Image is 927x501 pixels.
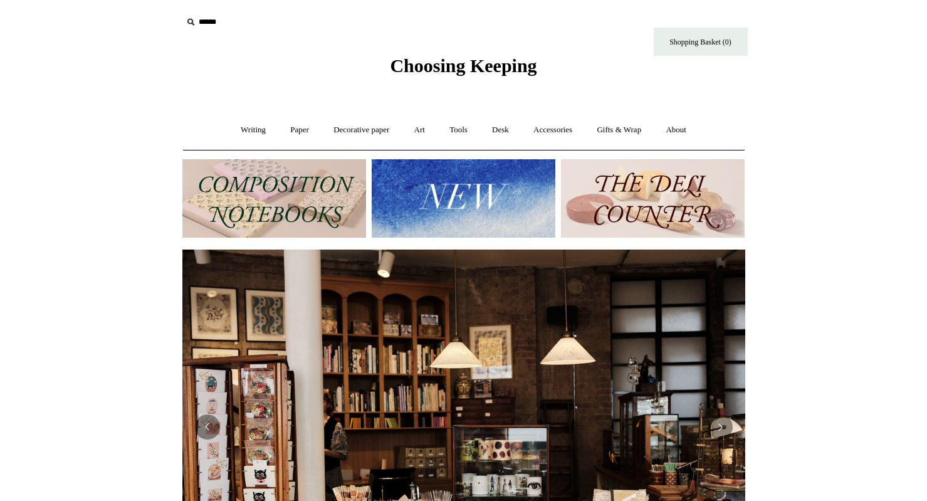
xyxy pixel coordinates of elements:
[654,28,748,56] a: Shopping Basket (0)
[403,113,436,147] a: Art
[195,414,220,440] button: Previous
[390,55,537,76] span: Choosing Keeping
[708,414,733,440] button: Next
[322,113,401,147] a: Decorative paper
[372,159,555,238] img: New.jpg__PID:f73bdf93-380a-4a35-bcfe-7823039498e1
[522,113,584,147] a: Accessories
[279,113,320,147] a: Paper
[229,113,277,147] a: Writing
[438,113,479,147] a: Tools
[182,159,366,238] img: 202302 Composition ledgers.jpg__PID:69722ee6-fa44-49dd-a067-31375e5d54ec
[654,113,698,147] a: About
[390,65,537,74] a: Choosing Keeping
[481,113,520,147] a: Desk
[585,113,652,147] a: Gifts & Wrap
[561,159,745,238] img: The Deli Counter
